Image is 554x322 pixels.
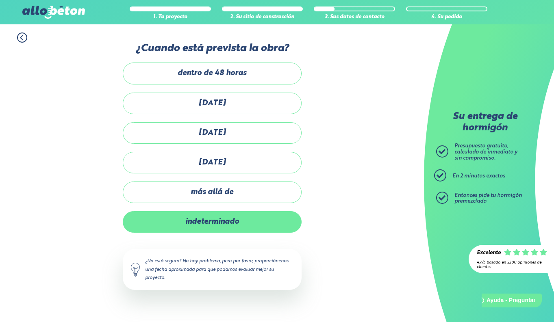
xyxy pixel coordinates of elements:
font: ¿No está seguro? No hay problema, pero por favor, proporciónenos una fecha aproximada para que po... [145,259,289,280]
font: [DATE] [198,99,226,107]
font: 1. Tu proyecto [153,14,187,19]
iframe: Lanzador de widgets de ayuda [482,290,545,313]
font: 4. Su pedido [431,14,462,19]
font: 2. Su sitio de construcción [230,14,294,19]
font: más allá de [191,188,233,196]
img: alobretón [22,6,85,19]
font: ¿Cuando está prevista la obra? [135,43,289,54]
font: indeterminado [185,218,239,225]
font: [DATE] [198,129,226,136]
font: dentro de 48 horas [178,69,246,77]
font: 3. Sus datos de contacto [325,14,385,19]
font: Ayuda - Preguntas frecuentes [5,6,85,13]
font: [DATE] [198,159,226,166]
